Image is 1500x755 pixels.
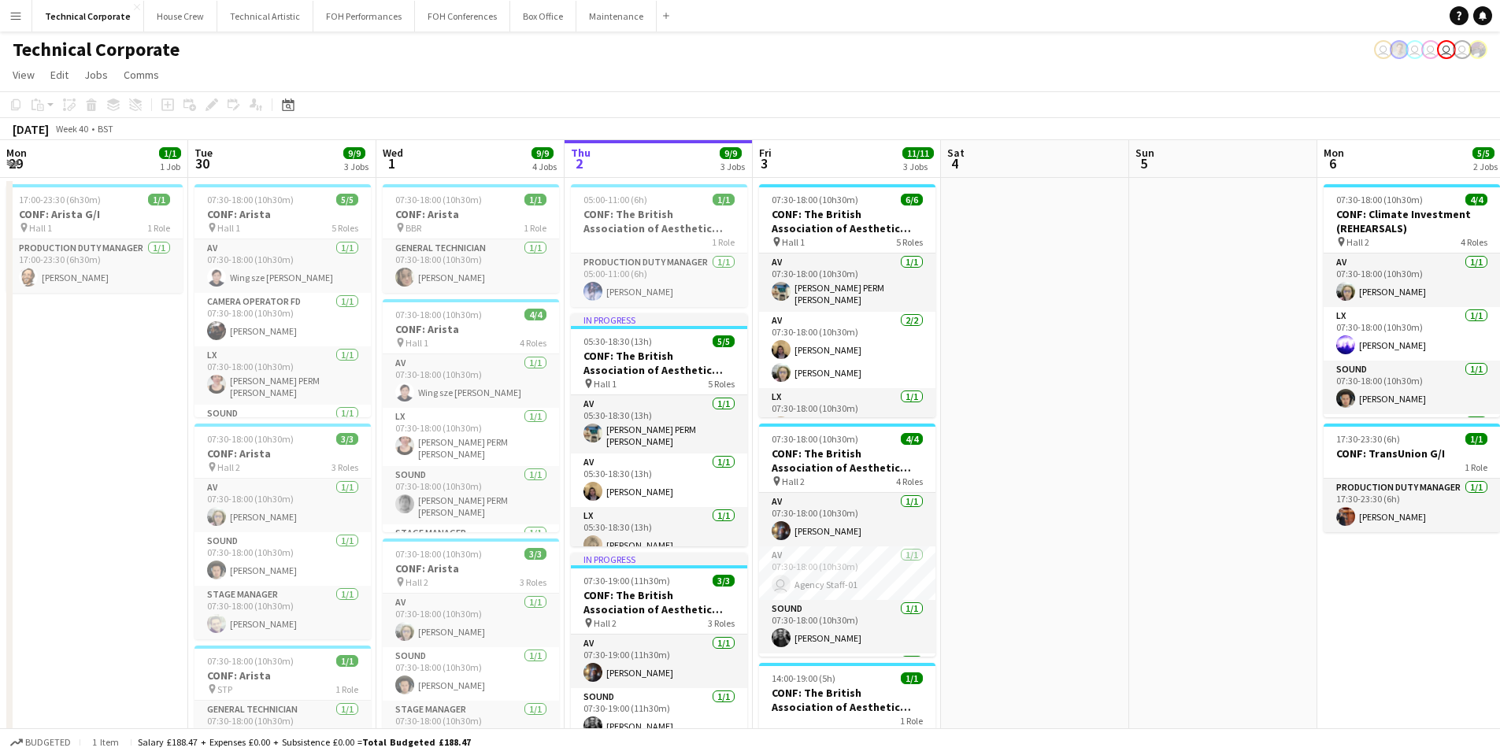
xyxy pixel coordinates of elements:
[901,433,923,445] span: 4/4
[759,600,935,653] app-card-role: Sound1/107:30-18:00 (10h30m)[PERSON_NAME]
[532,161,557,172] div: 4 Jobs
[947,146,965,160] span: Sat
[6,239,183,293] app-card-role: Production Duty Manager1/117:00-23:30 (6h30m)[PERSON_NAME]
[383,466,559,524] app-card-role: Sound1/107:30-18:00 (10h30m)[PERSON_NAME] PERM [PERSON_NAME]
[383,538,559,754] app-job-card: 07:30-18:00 (10h30m)3/3CONF: Arista Hall 23 RolesAV1/107:30-18:00 (10h30m)[PERSON_NAME]Sound1/107...
[571,146,591,160] span: Thu
[383,239,559,293] app-card-role: General Technician1/107:30-18:00 (10h30m)[PERSON_NAME]
[1406,40,1424,59] app-user-avatar: Liveforce Admin
[902,147,934,159] span: 11/11
[1324,424,1500,532] app-job-card: 17:30-23:30 (6h)1/1CONF: TransUnion G/I1 RoleProduction Duty Manager1/117:30-23:30 (6h)[PERSON_NAME]
[207,194,294,205] span: 07:30-18:00 (10h30m)
[50,68,69,82] span: Edit
[782,476,805,487] span: Hall 2
[87,736,124,748] span: 1 item
[313,1,415,31] button: FOH Performances
[78,65,114,85] a: Jobs
[194,346,371,405] app-card-role: LX1/107:30-18:00 (10h30m)[PERSON_NAME] PERM [PERSON_NAME]
[571,453,747,507] app-card-role: AV1/105:30-18:30 (13h)[PERSON_NAME]
[759,424,935,657] app-job-card: 07:30-18:00 (10h30m)4/4CONF: The British Association of Aesthetic Plastic Surgeons Hall 24 RolesA...
[19,194,101,205] span: 17:00-23:30 (6h30m)
[32,1,144,31] button: Technical Corporate
[759,184,935,417] app-job-card: 07:30-18:00 (10h30m)6/6CONF: The British Association of Aesthetic Plastic Surgeons Hall 15 RolesA...
[1336,433,1400,445] span: 17:30-23:30 (6h)
[383,299,559,532] div: 07:30-18:00 (10h30m)4/4CONF: Arista Hall 14 RolesAV1/107:30-18:00 (10h30m)Wing sze [PERSON_NAME]L...
[782,236,805,248] span: Hall 1
[406,337,428,349] span: Hall 1
[571,395,747,453] app-card-role: AV1/105:30-18:30 (13h)[PERSON_NAME] PERM [PERSON_NAME]
[217,1,313,31] button: Technical Artistic
[1346,236,1369,248] span: Hall 2
[1324,207,1500,235] h3: CONF: Climate Investment (REHEARSALS)
[6,146,27,160] span: Mon
[571,313,747,546] app-job-card: In progress05:30-18:30 (13h)5/5CONF: The British Association of Aesthetic Plastic Surgeons Hall 1...
[383,561,559,576] h3: CONF: Arista
[759,207,935,235] h3: CONF: The British Association of Aesthetic Plastic Surgeons
[194,424,371,639] app-job-card: 07:30-18:00 (10h30m)3/3CONF: Arista Hall 23 RolesAV1/107:30-18:00 (10h30m)[PERSON_NAME]Sound1/107...
[759,493,935,546] app-card-role: AV1/107:30-18:00 (10h30m)[PERSON_NAME]
[1324,361,1500,414] app-card-role: Sound1/107:30-18:00 (10h30m)[PERSON_NAME]
[1472,147,1494,159] span: 5/5
[594,617,617,629] span: Hall 2
[571,349,747,377] h3: CONF: The British Association of Aesthetic Plastic Surgeons
[8,734,73,751] button: Budgeted
[713,575,735,587] span: 3/3
[713,335,735,347] span: 5/5
[29,222,52,234] span: Hall 1
[395,309,482,320] span: 07:30-18:00 (10h30m)
[1324,479,1500,532] app-card-role: Production Duty Manager1/117:30-23:30 (6h)[PERSON_NAME]
[531,147,554,159] span: 9/9
[569,154,591,172] span: 2
[362,736,471,748] span: Total Budgeted £188.47
[1453,40,1472,59] app-user-avatar: Liveforce Admin
[720,147,742,159] span: 9/9
[415,1,510,31] button: FOH Conferences
[708,378,735,390] span: 5 Roles
[720,161,745,172] div: 3 Jobs
[207,655,294,667] span: 07:30-18:00 (10h30m)
[194,646,371,754] app-job-card: 07:30-18:00 (10h30m)1/1CONF: Arista STP1 RoleGeneral Technician1/107:30-18:00 (10h30m)[PERSON_NAME]
[571,313,747,326] div: In progress
[13,121,49,137] div: [DATE]
[194,239,371,293] app-card-role: AV1/107:30-18:00 (10h30m)Wing sze [PERSON_NAME]
[524,194,546,205] span: 1/1
[138,736,471,748] div: Salary £188.47 + Expenses £0.00 + Subsistence £0.00 =
[571,207,747,235] h3: CONF: The British Association of Aesthetic Plastic Surgeons
[217,683,232,695] span: STP
[571,588,747,616] h3: CONF: The British Association of Aesthetic Plastic Surgeons
[896,236,923,248] span: 5 Roles
[759,446,935,475] h3: CONF: The British Association of Aesthetic Plastic Surgeons
[406,576,428,588] span: Hall 2
[757,154,772,172] span: 3
[1324,446,1500,461] h3: CONF: TransUnion G/I
[900,715,923,727] span: 1 Role
[571,688,747,742] app-card-role: Sound1/107:30-19:00 (11h30m)[PERSON_NAME]
[331,461,358,473] span: 3 Roles
[524,222,546,234] span: 1 Role
[6,207,183,221] h3: CONF: Arista G/I
[25,737,71,748] span: Budgeted
[1324,254,1500,307] app-card-role: AV1/107:30-18:00 (10h30m)[PERSON_NAME]
[13,68,35,82] span: View
[6,184,183,293] app-job-card: 17:00-23:30 (6h30m)1/1CONF: Arista G/I Hall 11 RoleProduction Duty Manager1/117:00-23:30 (6h30m)[...
[896,476,923,487] span: 4 Roles
[1324,146,1344,160] span: Mon
[510,1,576,31] button: Box Office
[1336,194,1423,205] span: 07:30-18:00 (10h30m)
[383,408,559,466] app-card-role: LX1/107:30-18:00 (10h30m)[PERSON_NAME] PERM [PERSON_NAME]
[343,147,365,159] span: 9/9
[759,686,935,714] h3: CONF: The British Association of Aesthetic Plastic Surgeons
[1324,414,1500,468] app-card-role: Stage Manager1/1
[713,194,735,205] span: 1/1
[383,354,559,408] app-card-role: AV1/107:30-18:00 (10h30m)Wing sze [PERSON_NAME]
[395,194,482,205] span: 07:30-18:00 (10h30m)
[336,194,358,205] span: 5/5
[383,594,559,647] app-card-role: AV1/107:30-18:00 (10h30m)[PERSON_NAME]
[1374,40,1393,59] app-user-avatar: Visitor Services
[708,617,735,629] span: 3 Roles
[759,254,935,312] app-card-role: AV1/107:30-18:00 (10h30m)[PERSON_NAME] PERM [PERSON_NAME]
